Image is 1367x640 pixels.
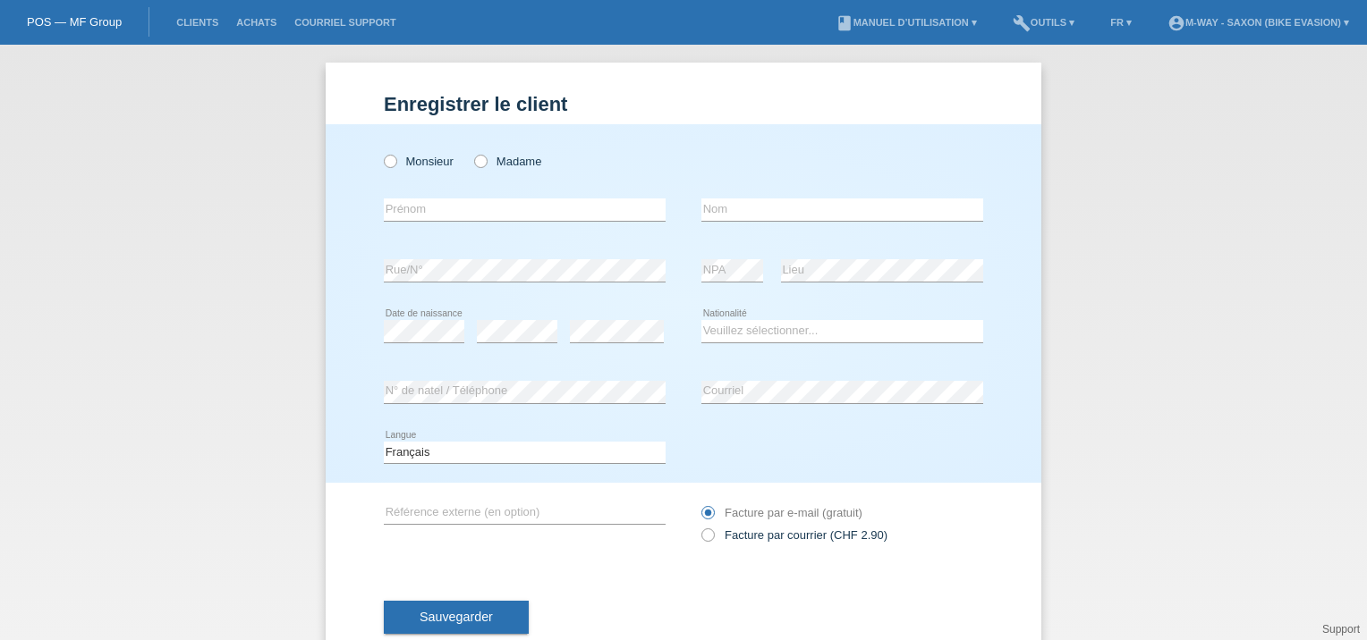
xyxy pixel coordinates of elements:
[384,601,529,635] button: Sauvegarder
[701,528,713,551] input: Facture par courrier (CHF 2.90)
[701,506,862,519] label: Facture par e-mail (gratuit)
[1322,623,1360,636] a: Support
[227,17,285,28] a: Achats
[27,15,122,29] a: POS — MF Group
[701,528,887,542] label: Facture par courrier (CHF 2.90)
[701,506,713,528] input: Facture par e-mail (gratuit)
[474,155,486,166] input: Madame
[167,17,227,28] a: Clients
[1101,17,1141,28] a: FR ▾
[420,610,493,624] span: Sauvegarder
[836,14,853,32] i: book
[285,17,404,28] a: Courriel Support
[1159,17,1358,28] a: account_circlem-way - Saxon (Bike Evasion) ▾
[1013,14,1031,32] i: build
[1167,14,1185,32] i: account_circle
[474,155,541,168] label: Madame
[827,17,986,28] a: bookManuel d’utilisation ▾
[384,155,454,168] label: Monsieur
[1004,17,1083,28] a: buildOutils ▾
[384,155,395,166] input: Monsieur
[384,93,983,115] h1: Enregistrer le client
